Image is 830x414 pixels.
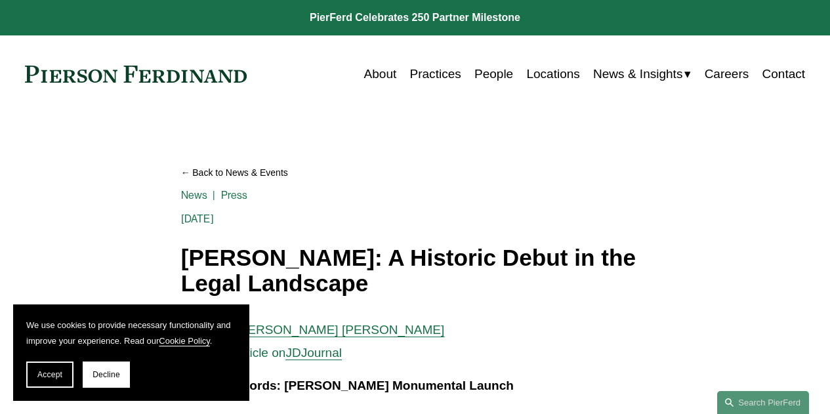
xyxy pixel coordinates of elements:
a: Search this site [717,391,809,414]
p: We use cookies to provide necessary functionality and improve your experience. Read our . [26,318,236,348]
section: Cookie banner [13,304,249,401]
a: About [364,62,397,87]
a: News [181,189,208,201]
span: Accept [37,370,62,379]
a: JDJournal [285,346,342,360]
a: Practices [410,62,461,87]
a: folder dropdown [593,62,691,87]
a: Contact [762,62,806,87]
a: Careers [705,62,749,87]
a: Locations [526,62,579,87]
a: Back to News & Events [181,161,649,184]
button: Decline [83,362,130,388]
a: Press [221,189,248,201]
a: [PERSON_NAME] [PERSON_NAME] [236,323,444,337]
span: Decline [93,370,120,379]
h1: [PERSON_NAME]: A Historic Debut in the Legal Landscape [181,245,649,296]
span: News & Insights [593,63,682,85]
strong: Setting Records: [PERSON_NAME] Monumental Launch [181,379,514,392]
button: Accept [26,362,73,388]
span: [DATE] [181,213,214,225]
a: People [474,62,513,87]
a: Cookie Policy [159,336,210,346]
